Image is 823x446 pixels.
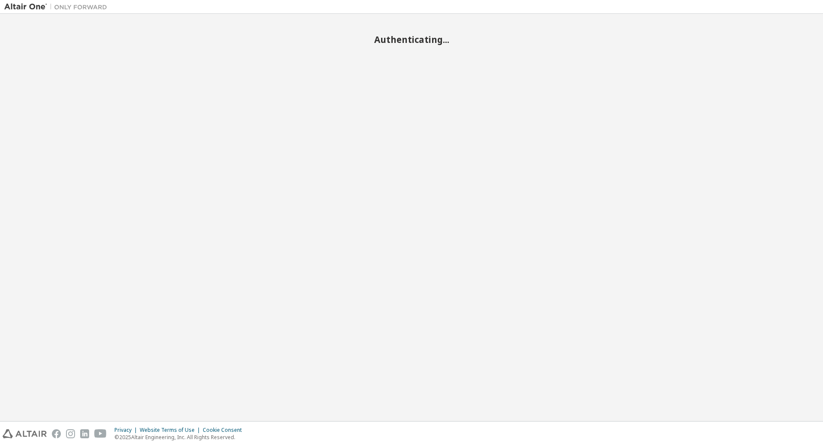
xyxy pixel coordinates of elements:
div: Website Terms of Use [140,427,203,434]
img: facebook.svg [52,429,61,438]
h2: Authenticating... [4,34,819,45]
img: Altair One [4,3,111,11]
img: youtube.svg [94,429,107,438]
div: Privacy [114,427,140,434]
img: altair_logo.svg [3,429,47,438]
img: instagram.svg [66,429,75,438]
img: linkedin.svg [80,429,89,438]
p: © 2025 Altair Engineering, Inc. All Rights Reserved. [114,434,247,441]
div: Cookie Consent [203,427,247,434]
